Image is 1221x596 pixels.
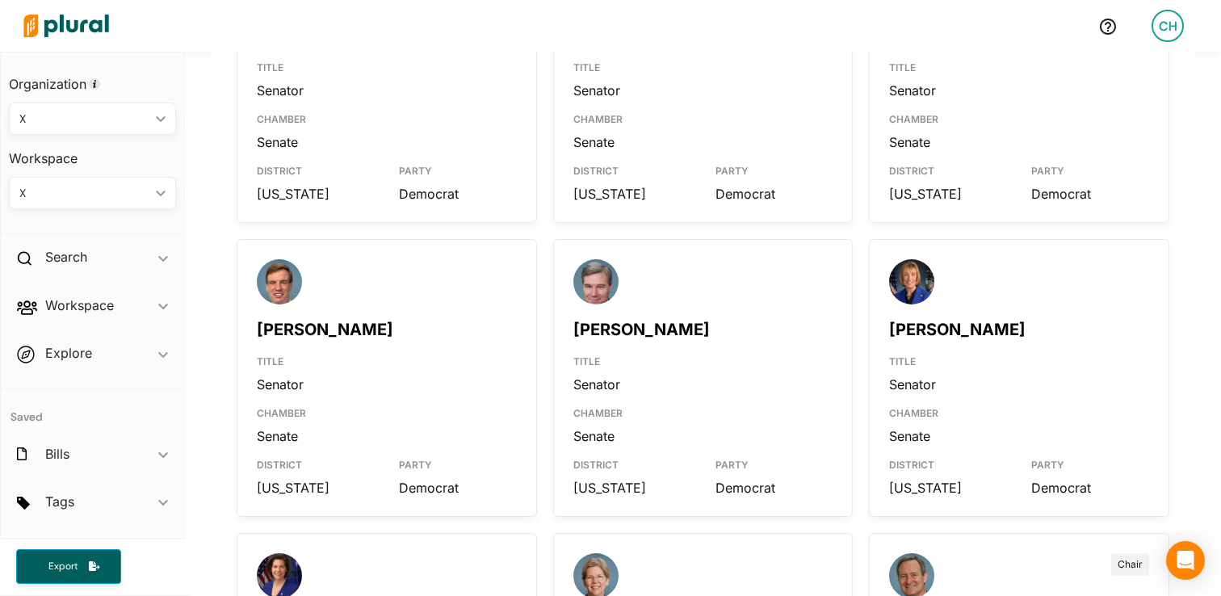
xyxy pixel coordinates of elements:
div: CHAMBER [573,99,833,133]
img: Headshot of Maggie Hassan [889,259,934,314]
button: Export [16,549,121,584]
div: Senate [889,133,1149,151]
a: [PERSON_NAME] [573,320,710,339]
img: Headshot of Sheldon Whitehouse [573,259,619,314]
div: Senate [257,133,517,151]
h3: Workspace [9,135,176,170]
h2: Search [45,248,87,266]
div: Senate [257,427,517,445]
a: CH [1139,3,1197,48]
div: Tooltip anchor [87,77,102,91]
div: PARTY [1031,445,1149,479]
h2: Explore [45,344,92,362]
div: Democrat [715,479,833,497]
div: X [19,111,149,128]
div: Democrat [1031,185,1149,203]
h2: Bills [45,445,69,463]
div: DISTRICT [889,151,1007,185]
a: [PERSON_NAME] [889,320,1026,339]
div: Senator [573,82,833,99]
div: CH [1152,10,1184,42]
div: Democrat [399,479,517,497]
div: Democrat [399,185,517,203]
div: Democrat [715,185,833,203]
div: DISTRICT [889,445,1007,479]
div: Open Intercom Messenger [1166,541,1205,580]
div: X [19,185,149,202]
div: [US_STATE] [889,185,1007,203]
div: Senator [573,376,833,393]
div: CHAMBER [573,393,833,427]
div: Senator [889,82,1149,99]
div: CHAMBER [889,99,1149,133]
div: Senator [889,376,1149,393]
div: TITLE [257,342,517,376]
div: [US_STATE] [257,479,375,497]
h3: Organization [9,61,176,96]
div: Senate [889,427,1149,445]
div: DISTRICT [257,445,375,479]
div: Senate [573,133,833,151]
div: Senator [257,82,517,99]
div: [US_STATE] [257,185,375,203]
h4: Saved [1,389,184,429]
div: CHAMBER [257,99,517,133]
div: PARTY [399,151,517,185]
a: [PERSON_NAME] [257,320,393,339]
div: CHAMBER [889,393,1149,427]
div: TITLE [889,48,1149,82]
div: Democrat [1031,479,1149,497]
div: [US_STATE] [889,479,1007,497]
div: Senator [257,376,517,393]
div: DISTRICT [257,151,375,185]
div: [US_STATE] [573,185,691,203]
div: PARTY [399,445,517,479]
h2: Tags [45,493,74,510]
div: Chair [1111,553,1149,576]
div: TITLE [573,342,833,376]
div: [US_STATE] [573,479,691,497]
img: Headshot of Mark Warner [257,259,302,314]
div: CHAMBER [257,393,517,427]
div: TITLE [889,342,1149,376]
div: PARTY [1031,151,1149,185]
div: DISTRICT [573,151,691,185]
div: TITLE [257,48,517,82]
h2: Workspace [45,296,114,314]
div: Senate [573,427,833,445]
div: TITLE [573,48,833,82]
span: Export [37,560,89,573]
div: PARTY [715,151,833,185]
div: DISTRICT [573,445,691,479]
div: PARTY [715,445,833,479]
